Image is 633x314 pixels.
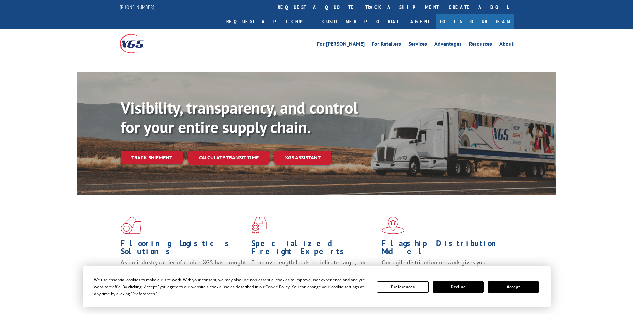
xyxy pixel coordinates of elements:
button: Decline [433,281,484,293]
a: Services [408,41,427,49]
div: Cookie Consent Prompt [83,266,551,307]
button: Accept [488,281,539,293]
a: Join Our Team [436,14,514,29]
a: XGS ASSISTANT [274,151,331,165]
b: Visibility, transparency, and control for your entire supply chain. [121,97,358,137]
a: Request a pickup [221,14,317,29]
span: Our agile distribution network gives you nationwide inventory management on demand. [382,259,504,274]
a: Agent [404,14,436,29]
h1: Flooring Logistics Solutions [121,239,246,259]
a: For [PERSON_NAME] [317,41,365,49]
a: Resources [469,41,492,49]
img: xgs-icon-total-supply-chain-intelligence-red [121,217,141,234]
p: From overlength loads to delicate cargo, our experienced staff knows the best way to move your fr... [251,259,377,288]
a: About [499,41,514,49]
span: As an industry carrier of choice, XGS has brought innovation and dedication to flooring logistics... [121,259,246,282]
a: Calculate transit time [188,151,269,165]
img: xgs-icon-focused-on-flooring-red [251,217,267,234]
h1: Specialized Freight Experts [251,239,377,259]
a: Track shipment [121,151,183,164]
div: We use essential cookies to make our site work. With your consent, we may also use non-essential ... [94,276,369,297]
button: Preferences [377,281,428,293]
h1: Flagship Distribution Model [382,239,507,259]
span: Preferences [132,291,155,297]
span: Cookie Policy [265,284,290,290]
img: xgs-icon-flagship-distribution-model-red [382,217,405,234]
a: [PHONE_NUMBER] [120,4,154,10]
a: Customer Portal [317,14,404,29]
a: For Retailers [372,41,401,49]
a: Advantages [434,41,462,49]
